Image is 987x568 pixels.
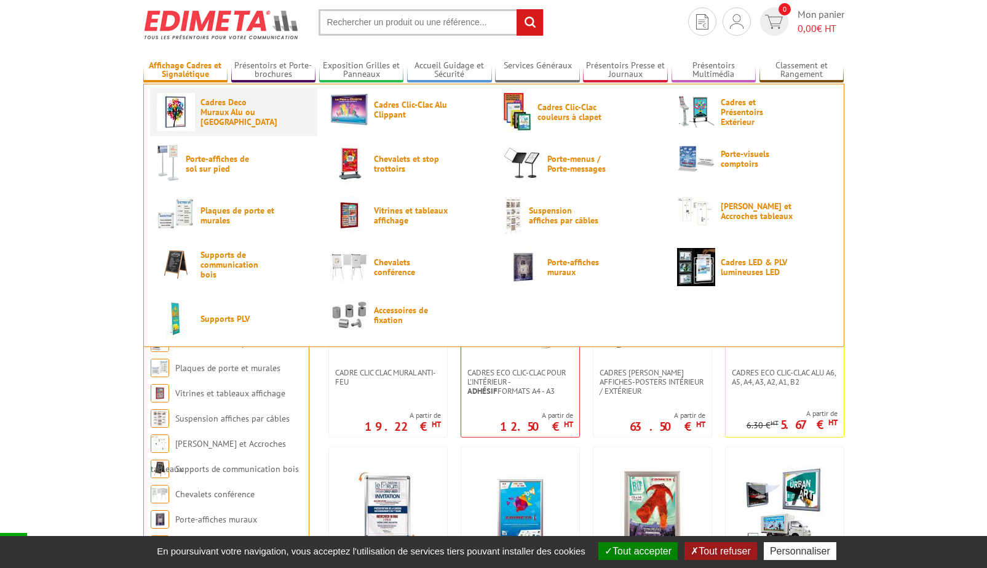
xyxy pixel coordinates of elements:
[677,196,831,226] a: [PERSON_NAME] et Accroches tableaux
[330,196,368,234] img: Vitrines et tableaux affichage
[677,145,715,173] img: Porte-visuels comptoirs
[721,97,795,127] span: Cadres et Présentoirs Extérieur
[726,368,844,386] a: Cadres Eco Clic-Clac alu A6, A5, A4, A3, A2, A1, B2
[677,248,715,286] img: Cadres LED & PLV lumineuses LED
[677,145,831,173] a: Porte-visuels comptoirs
[477,466,563,552] img: Cadre Clic-Clac Alu affiches tous formats
[779,3,791,15] span: 0
[598,542,678,560] button: Tout accepter
[157,248,311,281] a: Supports de communication bois
[517,9,543,36] input: rechercher
[365,423,441,430] p: 19.22 €
[330,248,368,286] img: Chevalets conférence
[175,514,257,525] a: Porte-affiches muraux
[759,60,844,81] a: Classement et Rangement
[143,60,228,81] a: Affichage Cadres et Signalétique
[200,314,274,324] span: Supports PLV
[529,206,603,225] span: Suspension affiches par câbles
[143,2,300,47] img: Edimeta
[745,466,825,546] img: Cadres Clic-Clac Étanches Sécurisés du A3 au 120 x 160 cm
[504,145,657,183] a: Porte-menus / Porte-messages
[798,7,844,36] span: Mon panier
[175,489,255,500] a: Chevalets conférence
[200,206,274,225] span: Plaques de porte et murales
[330,196,484,234] a: Vitrines et tableaux affichage
[374,305,448,325] span: Accessoires de fixation
[175,388,285,399] a: Vitrines et tableaux affichage
[771,418,779,427] sup: HT
[684,542,756,560] button: Tout refuser
[151,434,169,453] img: Cimaises et Accroches tableaux
[798,22,817,34] span: 0,00
[157,145,311,183] a: Porte-affiches de sol sur pied
[157,300,195,338] img: Supports PLV
[319,9,544,36] input: Rechercher un produit ou une référence...
[677,248,831,286] a: Cadres LED & PLV lumineuses LED
[330,93,368,126] img: Cadres Clic-Clac Alu Clippant
[600,368,705,396] span: Cadres [PERSON_NAME] affiches-posters intérieur / extérieur
[151,359,169,377] img: Plaques de porte et murales
[345,466,431,552] img: Cadres Cadro-Clic® Alu coins chromés tous formats affiches
[374,100,448,119] span: Cadres Clic-Clac Alu Clippant
[200,97,274,127] span: Cadres Deco Muraux Alu ou [GEOGRAPHIC_DATA]
[151,546,592,556] span: En poursuivant votre navigation, vous acceptez l'utilisation de services tiers pouvant installer ...
[186,154,260,174] span: Porte-affiches de sol sur pied
[721,149,795,169] span: Porte-visuels comptoirs
[461,368,579,396] a: Cadres Eco Clic-Clac pour l'intérieur -Adhésifformats A4 - A3
[157,196,311,234] a: Plaques de porte et murales
[330,300,368,330] img: Accessoires de fixation
[407,60,492,81] a: Accueil Guidage et Sécurité
[732,368,838,386] span: Cadres Eco Clic-Clac alu A6, A5, A4, A3, A2, A1, B2
[547,154,621,174] span: Porte-menus / Porte-messages
[467,386,497,396] strong: Adhésif
[374,154,448,174] span: Chevalets et stop trottoirs
[696,419,705,430] sup: HT
[504,93,657,131] a: Cadres Clic-Clac couleurs à clapet
[677,93,831,131] a: Cadres et Présentoirs Extérieur
[696,14,708,30] img: devis rapide
[374,257,448,277] span: Chevalets conférence
[151,438,286,474] a: [PERSON_NAME] et Accroches tableaux
[721,257,795,277] span: Cadres LED & PLV lumineuses LED
[504,248,657,286] a: Porte-affiches muraux
[780,421,838,428] p: 5.67 €
[365,410,441,420] span: A partir de
[151,409,169,428] img: Suspension affiches par câbles
[500,410,573,420] span: A partir de
[157,145,180,183] img: Porte-affiches de sol sur pied
[747,421,779,430] p: 6.30 €
[672,60,756,81] a: Présentoirs Multimédia
[335,368,441,386] span: Cadre CLIC CLAC Mural ANTI-FEU
[721,201,795,221] span: [PERSON_NAME] et Accroches tableaux
[330,145,368,183] img: Chevalets et stop trottoirs
[583,60,668,81] a: Présentoirs Presse et Journaux
[677,196,715,226] img: Cimaises et Accroches tableaux
[798,22,844,36] span: € HT
[765,15,783,29] img: devis rapide
[330,145,484,183] a: Chevalets et stop trottoirs
[764,542,836,560] button: Personnaliser (fenêtre modale)
[504,145,542,183] img: Porte-menus / Porte-messages
[157,248,195,281] img: Supports de communication bois
[504,248,542,286] img: Porte-affiches muraux
[157,93,195,131] img: Cadres Deco Muraux Alu ou Bois
[630,423,705,430] p: 63.50 €
[757,7,844,36] a: devis rapide 0 Mon panier 0,00€ HT
[157,300,311,338] a: Supports PLV
[151,384,169,402] img: Vitrines et tableaux affichage
[504,93,532,131] img: Cadres Clic-Clac couleurs à clapet
[609,466,696,552] img: Cadres Etanches Clic-Clac muraux affiches tous formats
[151,485,169,503] img: Chevalets conférence
[495,60,580,81] a: Services Généraux
[151,510,169,529] img: Porte-affiches muraux
[374,206,448,225] span: Vitrines et tableaux affichage
[730,14,743,29] img: devis rapide
[500,423,573,430] p: 12.50 €
[432,419,441,430] sup: HT
[747,409,838,418] span: A partir de
[547,257,621,277] span: Porte-affiches muraux
[157,196,195,234] img: Plaques de porte et murales
[175,463,299,474] a: Supports de communication bois
[630,410,705,420] span: A partir de
[330,93,484,126] a: Cadres Clic-Clac Alu Clippant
